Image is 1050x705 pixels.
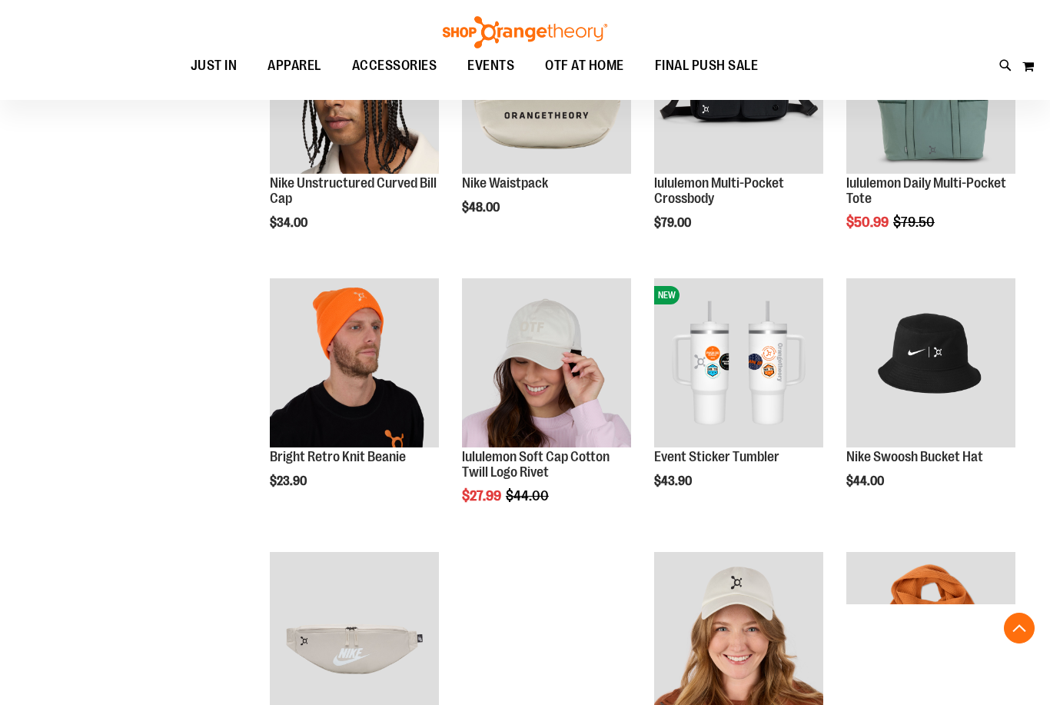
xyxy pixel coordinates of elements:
a: Bright Retro Knit Beanie [270,449,406,464]
a: Nike Swoosh Bucket Hat [846,449,983,464]
div: product [839,271,1023,527]
span: ACCESSORIES [352,48,437,83]
span: $43.90 [654,474,694,488]
div: product [454,271,639,543]
span: $48.00 [462,201,502,214]
button: Back To Top [1004,613,1035,643]
img: Main view of 2024 October Nike Swoosh Bucket Hat [846,278,1015,447]
span: $79.00 [654,216,693,230]
a: OTF lululemon Soft Cap Cotton Twill Logo Rivet Khaki [462,278,631,450]
span: APPAREL [267,48,321,83]
a: EVENTS [452,48,530,84]
span: EVENTS [467,48,514,83]
a: JUST IN [175,48,253,84]
div: product [262,271,447,527]
a: Nike Unstructured Curved Bill Cap [270,175,437,206]
a: OTF 40 oz. Sticker TumblerNEW [654,278,823,450]
a: lululemon Multi-Pocket Crossbody [654,175,784,206]
span: $23.90 [270,474,309,488]
a: Bright Retro Knit Beanie [270,278,439,450]
img: Bright Retro Knit Beanie [270,278,439,447]
span: OTF AT HOME [545,48,624,83]
a: Main view of 2024 October Nike Swoosh Bucket Hat [846,278,1015,450]
span: JUST IN [191,48,238,83]
a: Nike Waistpack [462,175,548,191]
span: $79.50 [893,214,937,230]
a: OTF AT HOME [530,48,640,84]
img: OTF lululemon Soft Cap Cotton Twill Logo Rivet Khaki [462,278,631,447]
div: product [646,271,831,527]
img: OTF 40 oz. Sticker Tumbler [654,278,823,447]
span: $34.00 [270,216,310,230]
a: lululemon Daily Multi-Pocket Tote [846,175,1006,206]
a: lululemon Soft Cap Cotton Twill Logo Rivet [462,449,610,480]
span: $27.99 [462,488,503,504]
a: Event Sticker Tumbler [654,449,779,464]
span: $44.00 [506,488,551,504]
img: Shop Orangetheory [440,16,610,48]
span: $44.00 [846,474,886,488]
a: FINAL PUSH SALE [640,48,774,84]
span: NEW [654,286,680,304]
span: FINAL PUSH SALE [655,48,759,83]
span: $50.99 [846,214,891,230]
a: APPAREL [252,48,337,84]
a: ACCESSORIES [337,48,453,83]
